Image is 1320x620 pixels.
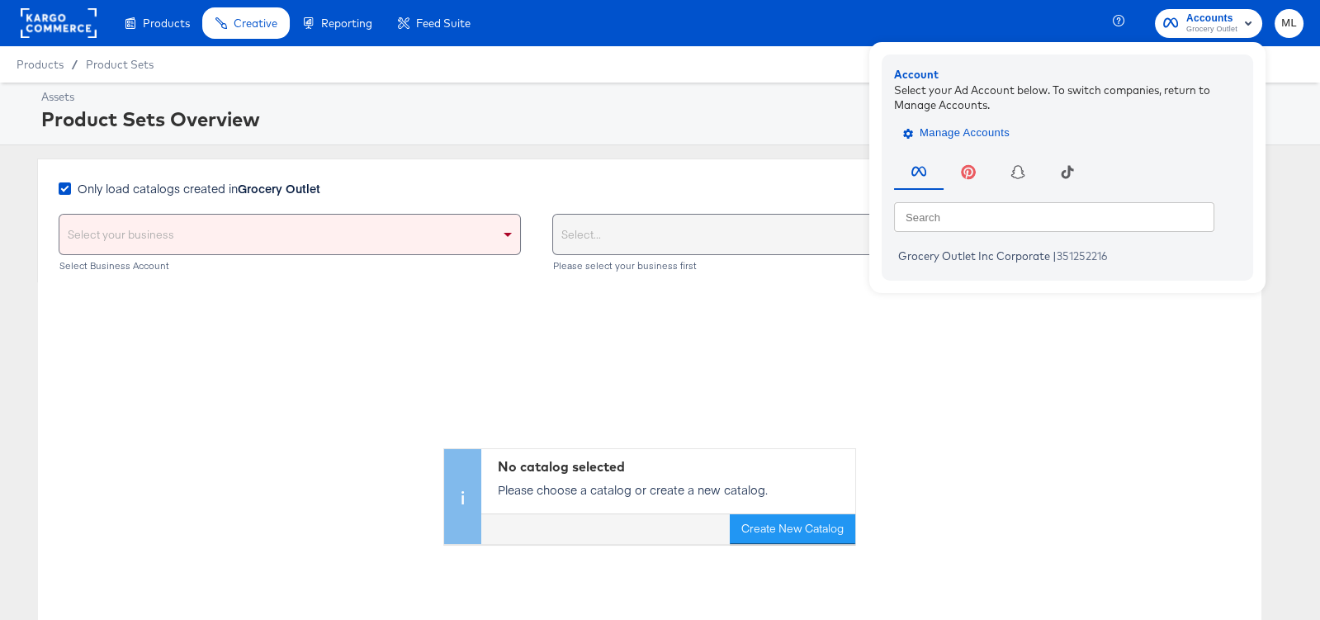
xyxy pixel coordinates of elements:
p: Please choose a catalog or create a new catalog. [498,481,847,498]
span: Manage Accounts [906,124,1010,143]
span: 351252216 [1057,249,1108,263]
div: Account [894,67,1241,83]
span: Reporting [321,17,372,30]
span: Grocery Outlet Inc Corporate [898,249,1050,263]
span: Grocery Outlet [1186,23,1237,36]
span: Products [143,17,190,30]
div: Please select your business first [552,260,1015,272]
a: Product Sets [86,58,154,71]
button: Manage Accounts [894,121,1022,145]
span: ML [1281,14,1297,33]
span: Feed Suite [416,17,471,30]
button: Create New Catalog [730,514,855,544]
div: Select... [553,215,1014,254]
span: Only load catalogs created in [78,180,320,196]
span: / [64,58,86,71]
div: Select your business [59,215,520,254]
strong: Grocery Outlet [238,180,320,196]
span: Accounts [1186,10,1237,27]
span: | [1053,249,1057,263]
span: Creative [234,17,277,30]
div: Select Business Account [59,260,521,272]
button: AccountsGrocery Outlet [1155,9,1262,38]
div: No catalog selected [498,457,847,476]
div: Select your Ad Account below. To switch companies, return to Manage Accounts. [894,82,1241,112]
div: Product Sets Overview [41,105,1299,133]
span: Products [17,58,64,71]
div: Assets [41,89,1299,105]
button: ML [1275,9,1303,38]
